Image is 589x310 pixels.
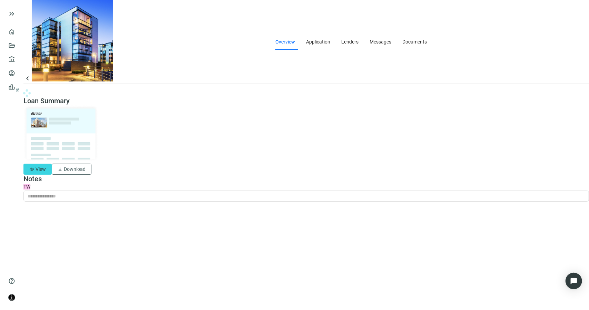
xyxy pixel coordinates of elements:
span: Overview [275,39,295,45]
span: View [36,166,46,172]
img: dealOverviewImg [23,105,98,162]
span: help [8,278,15,284]
button: downloadDownload [52,164,91,175]
a: keyboard_arrow_left [23,77,32,83]
span: Download [64,166,86,172]
span: Lenders [341,39,359,45]
span: Notes [23,175,42,183]
button: keyboard_double_arrow_right [8,10,16,18]
span: visibility [29,167,34,172]
span: Loan Summary [23,97,70,105]
span: Documents [402,39,427,45]
span: Application [306,39,330,45]
span: download [58,167,62,172]
div: Open Intercom Messenger [566,273,582,289]
button: visibilityView [23,164,52,175]
img: avatar [9,294,15,301]
span: keyboard_arrow_left [23,74,32,83]
span: TW [23,184,30,190]
span: Messages [370,39,391,45]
